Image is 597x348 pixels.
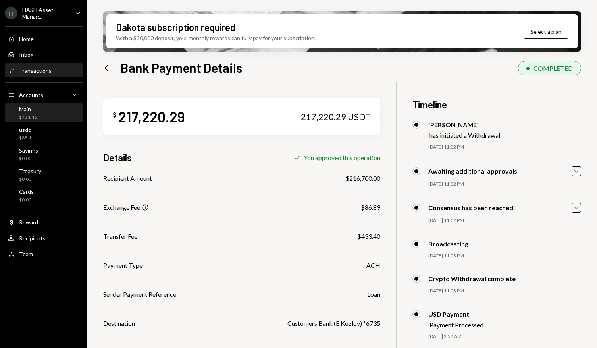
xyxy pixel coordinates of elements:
[345,174,380,183] div: $216,700.00
[304,154,380,161] div: You approved this operation
[361,203,380,212] div: $86.89
[428,144,581,151] div: [DATE] 11:02 PM
[412,98,581,111] h3: Timeline
[19,35,34,42] div: Home
[19,114,37,121] div: $734.46
[524,25,568,39] button: Select a plan
[429,321,483,329] div: Payment Processed
[103,319,135,328] div: Destination
[428,275,516,282] div: Crypto Withdrawal complete
[366,261,380,270] div: ACH
[103,203,140,212] div: Exchange Fee
[357,232,380,241] div: $433.40
[428,217,581,224] div: [DATE] 11:02 PM
[19,197,34,203] div: $0.00
[5,186,83,205] a: Cards$0.00
[116,34,316,42] div: With a $30,000 deposit, your monthly rewards can fully pay for your subscription.
[22,6,69,20] div: HASH Asset Manag...
[19,67,52,74] div: Transactions
[428,288,581,294] div: [DATE] 11:03 PM
[19,168,41,174] div: Treasury
[113,111,117,119] div: $
[19,219,41,226] div: Rewards
[19,126,34,133] div: usdc
[287,319,380,328] div: Customers Bank (E Kozlov) *6735
[19,176,41,183] div: $0.00
[103,290,176,299] div: Sender Payment Reference
[301,111,371,122] div: 217,220.29 USDT
[19,106,37,112] div: Main
[5,145,83,164] a: Savings$0.00
[19,135,34,141] div: $88.11
[19,188,34,195] div: Cards
[428,121,500,128] div: [PERSON_NAME]
[116,21,235,34] div: Dakota subscription required
[19,251,33,257] div: Team
[121,60,242,75] h1: Bank Payment Details
[19,155,38,162] div: $0.00
[19,91,43,98] div: Accounts
[19,51,33,58] div: Inbox
[5,247,83,261] a: Team
[103,232,137,241] div: Transfer Fee
[19,147,38,154] div: Savings
[428,253,581,259] div: [DATE] 11:03 PM
[428,240,468,247] div: Broadcasting
[5,165,83,184] a: Treasury$0.00
[428,167,517,175] div: Awaiting additional approvals
[5,47,83,62] a: Inbox
[5,215,83,229] a: Rewards
[428,310,483,318] div: USD Payment
[533,64,573,72] div: COMPLETED
[429,131,500,139] div: has initiated a Withdrawal
[5,31,83,46] a: Home
[5,124,83,143] a: usdc$88.11
[118,108,185,126] div: 217,220.29
[5,103,83,122] a: Main$734.46
[19,235,46,242] div: Recipients
[428,204,513,211] div: Consensus has been reached
[103,261,143,270] div: Payment Type
[5,231,83,245] a: Recipients
[428,181,581,188] div: [DATE] 11:02 PM
[5,7,17,19] div: H
[428,333,581,340] div: [DATE] 2:54 AM
[103,174,152,183] div: Recipient Amount
[5,63,83,77] a: Transactions
[103,151,132,164] h3: Details
[367,290,380,299] div: Loan
[5,87,83,102] a: Accounts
